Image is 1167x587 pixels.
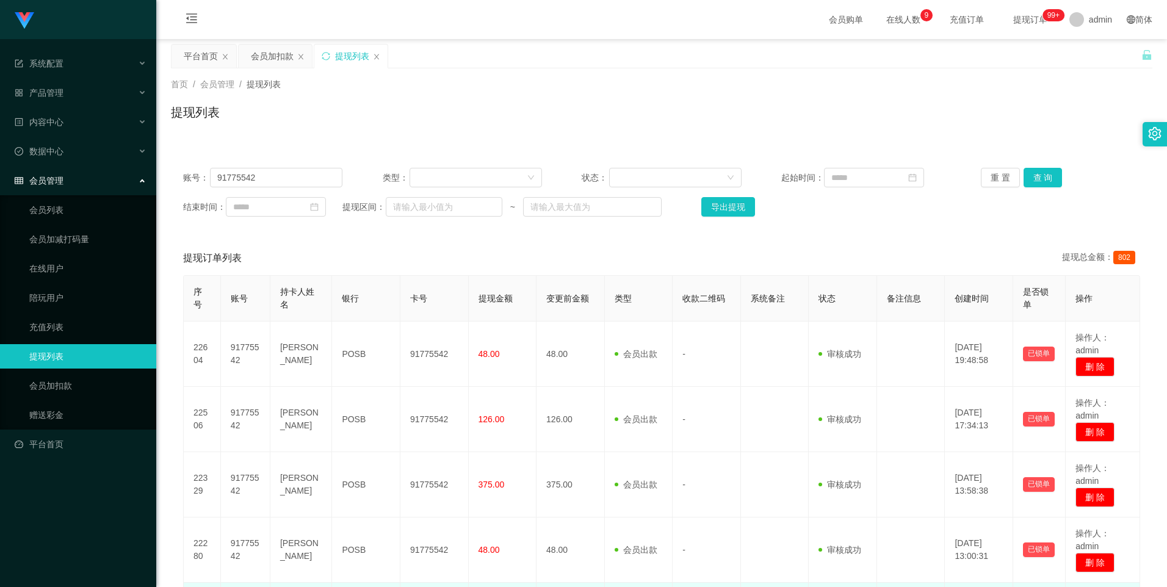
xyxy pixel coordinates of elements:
[1023,287,1049,309] span: 是否锁单
[251,45,294,68] div: 会员加扣款
[682,545,685,555] span: -
[221,387,270,452] td: 91775542
[727,174,734,182] i: 图标: down
[15,59,63,68] span: 系统配置
[29,256,146,281] a: 在线用户
[239,79,242,89] span: /
[537,322,605,387] td: 48.00
[701,197,755,217] button: 导出提现
[880,15,927,24] span: 在线人数
[1075,488,1115,507] button: 删 除
[1075,293,1093,303] span: 操作
[537,387,605,452] td: 126.00
[373,53,380,60] i: 图标: close
[332,322,400,387] td: POSB
[945,322,1013,387] td: [DATE] 19:48:58
[29,315,146,339] a: 充值列表
[1113,251,1135,264] span: 802
[1075,528,1110,551] span: 操作人：admin
[1075,357,1115,376] button: 删 除
[955,293,989,303] span: 创建时间
[479,545,500,555] span: 48.00
[342,293,359,303] span: 银行
[818,545,861,555] span: 审核成功
[29,373,146,398] a: 会员加扣款
[29,344,146,369] a: 提现列表
[1007,15,1053,24] span: 提现订单
[479,349,500,359] span: 48.00
[29,227,146,251] a: 会员加减打码量
[1127,15,1135,24] i: 图标: global
[908,173,917,182] i: 图标: calendar
[15,432,146,456] a: 图标: dashboard平台首页
[342,201,385,214] span: 提现区间：
[781,171,824,184] span: 起始时间：
[615,293,632,303] span: 类型
[479,480,505,489] span: 375.00
[944,15,990,24] span: 充值订单
[537,517,605,583] td: 48.00
[171,79,188,89] span: 首页
[945,452,1013,517] td: [DATE] 13:58:38
[297,53,305,60] i: 图标: close
[818,414,861,424] span: 审核成功
[184,322,221,387] td: 22604
[270,387,332,452] td: [PERSON_NAME]
[184,45,218,68] div: 平台首页
[682,349,685,359] span: -
[1075,463,1110,486] span: 操作人：admin
[1024,168,1063,187] button: 查 询
[221,452,270,517] td: 91775542
[15,146,63,156] span: 数据中心
[400,452,469,517] td: 91775542
[15,176,63,185] span: 会员管理
[193,79,195,89] span: /
[15,59,23,68] i: 图标: form
[193,287,202,309] span: 序号
[15,117,63,127] span: 内容中心
[29,403,146,427] a: 赠送彩金
[15,12,34,29] img: logo.9652507e.png
[887,293,921,303] span: 备注信息
[751,293,785,303] span: 系统备注
[818,349,861,359] span: 审核成功
[1042,9,1064,21] sup: 1175
[1062,251,1140,265] div: 提现总金额：
[270,452,332,517] td: [PERSON_NAME]
[247,79,281,89] span: 提现列表
[682,480,685,489] span: -
[1075,333,1110,355] span: 操作人：admin
[15,176,23,185] i: 图标: table
[221,322,270,387] td: 91775542
[200,79,234,89] span: 会员管理
[400,517,469,583] td: 91775542
[818,293,836,303] span: 状态
[332,387,400,452] td: POSB
[270,322,332,387] td: [PERSON_NAME]
[945,387,1013,452] td: [DATE] 17:34:13
[335,45,369,68] div: 提现列表
[280,287,314,309] span: 持卡人姓名
[523,197,662,217] input: 请输入最大值为
[615,480,657,489] span: 会员出款
[479,293,513,303] span: 提现金额
[615,349,657,359] span: 会员出款
[15,147,23,156] i: 图标: check-circle-o
[171,1,212,40] i: 图标: menu-fold
[920,9,933,21] sup: 9
[15,88,63,98] span: 产品管理
[184,452,221,517] td: 22329
[1148,127,1162,140] i: 图标: setting
[310,203,319,211] i: 图标: calendar
[15,88,23,97] i: 图标: appstore-o
[29,286,146,310] a: 陪玩用户
[682,414,685,424] span: -
[615,414,657,424] span: 会员出款
[29,198,146,222] a: 会员列表
[546,293,589,303] span: 变更前金额
[332,517,400,583] td: POSB
[1023,542,1055,557] button: 已锁单
[1075,553,1115,572] button: 删 除
[322,52,330,60] i: 图标: sync
[682,293,725,303] span: 收款二维码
